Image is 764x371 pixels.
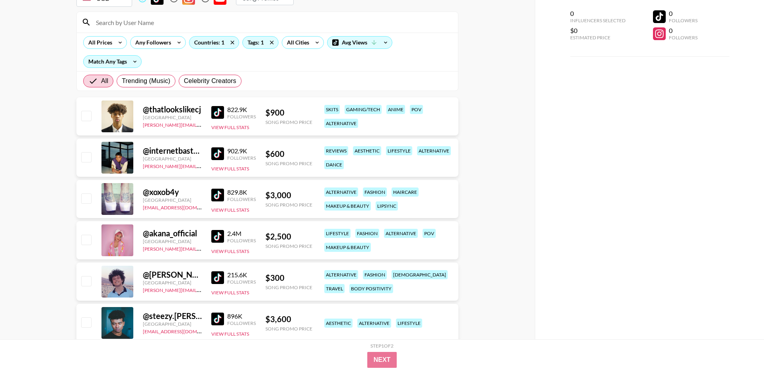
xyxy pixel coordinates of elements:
[143,238,202,244] div: [GEOGRAPHIC_DATA]
[423,229,436,238] div: pov
[265,202,312,208] div: Song Promo Price
[265,149,312,159] div: $ 600
[211,124,249,130] button: View Full Stats
[143,187,202,197] div: @ xoxob4y
[324,160,344,169] div: dance
[211,147,224,160] img: TikTok
[143,311,202,321] div: @ steezy.[PERSON_NAME]
[345,105,382,114] div: gaming/tech
[211,271,224,284] img: TikTok
[143,197,202,203] div: [GEOGRAPHIC_DATA]
[143,203,223,211] a: [EMAIL_ADDRESS][DOMAIN_NAME]
[143,321,202,327] div: [GEOGRAPHIC_DATA]
[122,76,170,86] span: Trending (Music)
[324,146,348,155] div: reviews
[227,114,256,120] div: Followers
[184,76,236,86] span: Celebrity Creators
[227,196,256,202] div: Followers
[131,37,173,48] div: Any Followers
[265,160,312,166] div: Song Promo Price
[265,108,312,118] div: $ 900
[363,187,387,197] div: fashion
[265,232,312,242] div: $ 2,500
[84,56,141,68] div: Match Any Tags
[353,146,381,155] div: aesthetic
[282,37,311,48] div: All Cities
[392,270,448,279] div: [DEMOGRAPHIC_DATA]
[386,146,412,155] div: lifestyle
[211,331,249,337] button: View Full Stats
[367,352,397,368] button: Next
[724,331,754,361] iframe: Drift Widget Chat Controller
[227,230,256,238] div: 2.4M
[265,119,312,125] div: Song Promo Price
[84,37,114,48] div: All Prices
[227,188,256,196] div: 829.8K
[265,314,312,324] div: $ 3,600
[211,207,249,213] button: View Full Stats
[143,120,261,128] a: [PERSON_NAME][EMAIL_ADDRESS][DOMAIN_NAME]
[227,155,256,161] div: Followers
[357,319,391,328] div: alternative
[143,162,261,169] a: [PERSON_NAME][EMAIL_ADDRESS][DOMAIN_NAME]
[143,114,202,120] div: [GEOGRAPHIC_DATA]
[669,17,698,23] div: Followers
[227,271,256,279] div: 215.6K
[189,37,239,48] div: Countries: 1
[143,327,223,334] a: [EMAIL_ADDRESS][DOMAIN_NAME]
[143,280,202,286] div: [GEOGRAPHIC_DATA]
[324,201,371,211] div: makeup & beauty
[669,35,698,41] div: Followers
[669,27,698,35] div: 0
[669,10,698,17] div: 0
[324,119,358,128] div: alternative
[410,105,423,114] div: pov
[265,284,312,290] div: Song Promo Price
[101,76,108,86] span: All
[211,230,224,243] img: TikTok
[349,284,393,293] div: body positivity
[143,244,261,252] a: [PERSON_NAME][EMAIL_ADDRESS][DOMAIN_NAME]
[143,146,202,156] div: @ internetbastard
[143,156,202,162] div: [GEOGRAPHIC_DATA]
[143,104,202,114] div: @ thatlookslikecj
[324,319,353,328] div: aesthetic
[227,312,256,320] div: 896K
[384,229,418,238] div: alternative
[211,290,249,296] button: View Full Stats
[227,320,256,326] div: Followers
[324,229,351,238] div: lifestyle
[355,229,379,238] div: fashion
[265,190,312,200] div: $ 3,000
[265,243,312,249] div: Song Promo Price
[324,105,340,114] div: skits
[227,238,256,243] div: Followers
[417,146,451,155] div: alternative
[570,27,626,35] div: $0
[392,187,419,197] div: haircare
[570,17,626,23] div: Influencers Selected
[227,279,256,285] div: Followers
[143,286,261,293] a: [PERSON_NAME][EMAIL_ADDRESS][DOMAIN_NAME]
[143,270,202,280] div: @ [PERSON_NAME].[PERSON_NAME]
[211,313,224,325] img: TikTok
[227,147,256,155] div: 902.9K
[211,106,224,119] img: TikTok
[265,273,312,283] div: $ 300
[211,189,224,201] img: TikTok
[211,166,249,172] button: View Full Stats
[243,37,278,48] div: Tags: 1
[386,105,405,114] div: anime
[91,16,453,29] input: Search by User Name
[570,10,626,17] div: 0
[143,228,202,238] div: @ akana_official
[324,243,371,252] div: makeup & beauty
[363,270,387,279] div: fashion
[265,326,312,332] div: Song Promo Price
[376,201,398,211] div: lipsync
[570,35,626,41] div: Estimated Price
[324,270,358,279] div: alternative
[396,319,422,328] div: lifestyle
[211,248,249,254] button: View Full Stats
[227,106,256,114] div: 822.9K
